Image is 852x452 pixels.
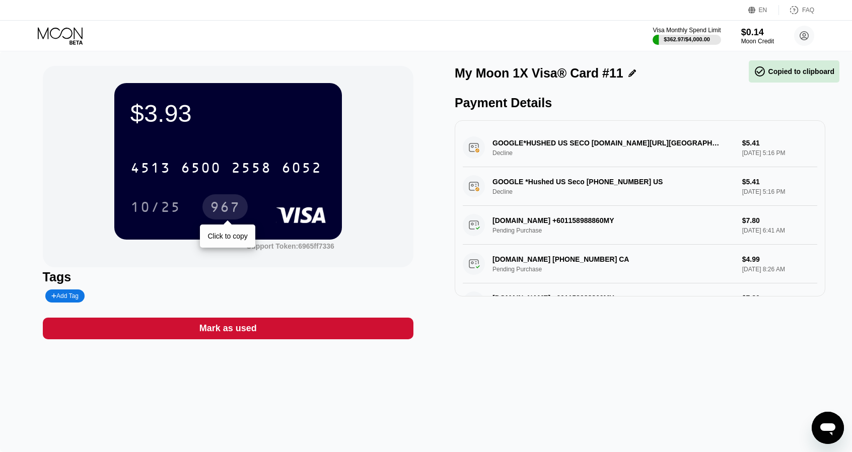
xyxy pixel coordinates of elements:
div: 6500 [181,161,221,177]
div: 967 [202,194,248,219]
div: FAQ [802,7,814,14]
div: $0.14 [741,27,774,38]
div: 4513650025586052 [124,155,328,180]
div: Add Tag [45,289,85,303]
div: Mark as used [43,318,413,339]
div: Visa Monthly Spend Limit [653,27,721,34]
div: Add Tag [51,292,79,299]
div: Mark as used [199,323,257,334]
div: Click to copy [207,232,247,240]
div: $3.93 [130,99,326,127]
div: FAQ [779,5,814,15]
div: 6052 [281,161,322,177]
div: 967 [210,200,240,216]
div: EN [748,5,779,15]
span:  [754,65,766,78]
div: My Moon 1X Visa® Card #11 [455,66,623,81]
div: Support Token:6965ff7336 [247,242,334,250]
div: 10/25 [123,194,188,219]
div: $362.97 / $4,000.00 [664,36,710,42]
iframe: Button to launch messaging window [812,412,844,444]
div: 2558 [231,161,271,177]
div: $0.14Moon Credit [741,27,774,45]
div: Copied to clipboard [754,65,834,78]
div: Visa Monthly Spend Limit$362.97/$4,000.00 [653,27,721,45]
div: Payment Details [455,96,825,110]
div: EN [759,7,767,14]
div: 4513 [130,161,171,177]
div: 10/25 [130,200,181,216]
div: Support Token: 6965ff7336 [247,242,334,250]
div: Moon Credit [741,38,774,45]
div: Tags [43,270,413,284]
